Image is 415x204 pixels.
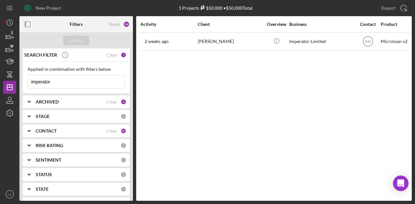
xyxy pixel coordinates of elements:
div: 0 [121,186,126,192]
div: 0 [121,157,126,163]
div: 18 [123,21,130,27]
button: New Project [19,2,67,15]
div: Clear [106,128,117,134]
b: SENTIMENT [36,157,61,163]
b: CONTACT [36,128,57,134]
div: Applied in combination with filters below [28,67,125,72]
text: CS [7,193,12,196]
div: 15 [121,128,126,134]
b: STAGE [36,114,50,119]
div: Imperator Limited [289,33,354,50]
div: 0 [121,113,126,119]
b: STATUS [36,172,52,177]
b: SEARCH FILTER [24,52,57,58]
button: Export [375,2,412,15]
b: Filters [70,22,83,27]
button: Apply [63,36,89,45]
div: 0 [121,172,126,177]
text: BM [365,39,371,44]
div: Activity [140,22,197,27]
div: Reset [109,22,120,27]
div: Clear [106,52,117,58]
div: Apply [70,36,82,45]
div: 1 [121,52,126,58]
div: Overview [264,22,289,27]
div: New Project [36,2,61,15]
div: 1 Projects • $50,000 Total [179,5,253,11]
button: CS [3,188,16,201]
div: $50,000 [199,5,222,11]
b: RISK RATING [36,143,63,148]
div: Business [289,22,354,27]
div: Open Intercom Messenger [393,176,409,191]
div: 0 [121,143,126,148]
b: STATE [36,187,49,192]
div: [PERSON_NAME] [198,33,263,50]
div: Contact [356,22,380,27]
b: ARCHIVED [36,99,59,104]
div: 2 [121,99,126,105]
div: Clear [106,99,117,104]
div: Export [382,2,396,15]
time: 2025-09-05 02:58 [145,39,169,44]
div: Client [198,22,263,27]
